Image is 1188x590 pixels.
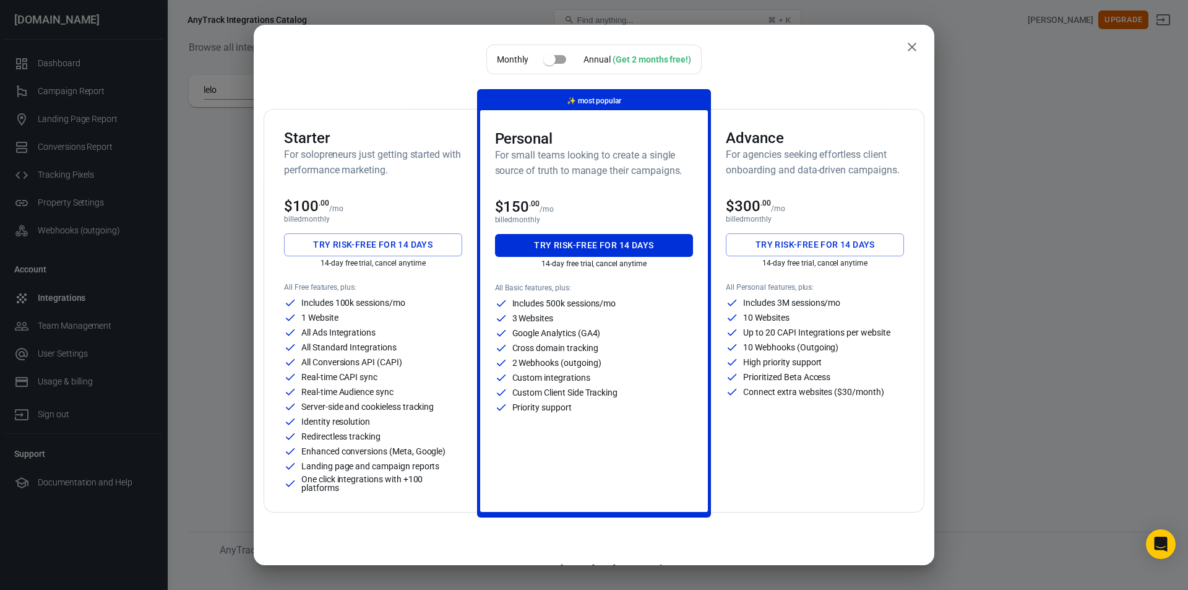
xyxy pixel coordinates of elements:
p: Includes 3M sessions/mo [743,298,840,307]
h3: Starter [284,129,462,147]
button: Try risk-free for 14 days [495,234,694,257]
p: 3 Websites [512,314,554,323]
p: 1 Website [301,313,338,322]
h3: Frequently Asked Questions [361,562,827,579]
span: $100 [284,197,329,215]
p: billed monthly [726,215,904,223]
p: All Basic features, plus: [495,284,694,292]
p: billed monthly [495,215,694,224]
p: Includes 500k sessions/mo [512,299,616,308]
p: Includes 100k sessions/mo [301,298,405,307]
p: Custom integrations [512,373,590,382]
p: Google Analytics (GA4) [512,329,601,337]
button: Try risk-free for 14 days [284,233,462,256]
sup: .00 [319,199,329,207]
p: 10 Webhooks (Outgoing) [743,343,838,352]
p: High priority support [743,358,822,367]
span: magic [567,97,576,105]
button: close [900,35,924,59]
p: 14-day free trial, cancel anytime [284,259,462,267]
p: Up to 20 CAPI Integrations per website [743,328,890,337]
p: Real-time CAPI sync [301,373,377,381]
p: 14-day free trial, cancel anytime [495,259,694,268]
p: Connect extra websites ($30/month) [743,388,884,396]
p: Monthly [497,53,528,66]
p: /mo [540,205,554,214]
span: $150 [495,198,540,215]
div: Open Intercom Messenger [1146,529,1176,559]
h6: For solopreneurs just getting started with performance marketing. [284,147,462,178]
span: $300 [726,197,771,215]
div: (Get 2 months free!) [613,54,691,64]
h3: Personal [495,130,694,147]
p: All Standard Integrations [301,343,397,352]
div: Annual [583,53,691,66]
p: 14-day free trial, cancel anytime [726,259,904,267]
p: Priority support [512,403,572,412]
h6: For small teams looking to create a single source of truth to manage their campaigns. [495,147,694,178]
p: Real-time Audience sync [301,388,394,396]
p: most popular [567,95,621,108]
p: One click integrations with +100 platforms [301,475,462,492]
p: Prioritized Beta Access [743,373,830,381]
p: Redirectless tracking [301,432,381,441]
sup: .00 [760,199,771,207]
p: /mo [771,204,785,213]
p: billed monthly [284,215,462,223]
p: Custom Client Side Tracking [512,388,618,397]
p: 2 Webhooks (outgoing) [512,358,601,367]
p: Enhanced conversions (Meta, Google) [301,447,445,456]
p: Cross domain tracking [512,344,598,352]
p: Landing page and campaign reports [301,462,439,471]
p: 10 Websites [743,313,789,322]
p: Identity resolution [301,417,370,426]
button: Try risk-free for 14 days [726,233,904,256]
p: All Ads Integrations [301,328,376,337]
p: All Conversions API (CAPI) [301,358,402,367]
p: Server-side and cookieless tracking [301,402,434,411]
p: All Free features, plus: [284,283,462,292]
h6: For agencies seeking effortless client onboarding and data-driven campaigns. [726,147,904,178]
p: /mo [329,204,343,213]
h3: Advance [726,129,904,147]
sup: .00 [529,199,540,208]
p: All Personal features, plus: [726,283,904,292]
